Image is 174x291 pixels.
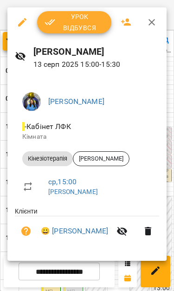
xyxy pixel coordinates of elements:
[22,122,73,131] span: - Кабінет ЛФК
[33,45,159,59] h6: [PERSON_NAME]
[73,151,129,166] div: [PERSON_NAME]
[73,155,129,163] span: [PERSON_NAME]
[15,207,159,250] ul: Клієнти
[41,226,108,237] a: 😀 [PERSON_NAME]
[22,132,152,142] p: Кімната
[48,177,77,186] a: ср , 15:00
[33,59,159,70] p: 13 серп 2025 15:00 - 15:30
[37,11,111,33] button: Урок відбувся
[22,92,41,111] img: d1dec607e7f372b62d1bb04098aa4c64.jpeg
[48,188,98,195] a: [PERSON_NAME]
[48,97,104,106] a: [PERSON_NAME]
[22,155,73,163] span: Кінезіотерапія
[45,11,104,33] span: Урок відбувся
[15,220,37,242] button: Візит ще не сплачено. Додати оплату?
